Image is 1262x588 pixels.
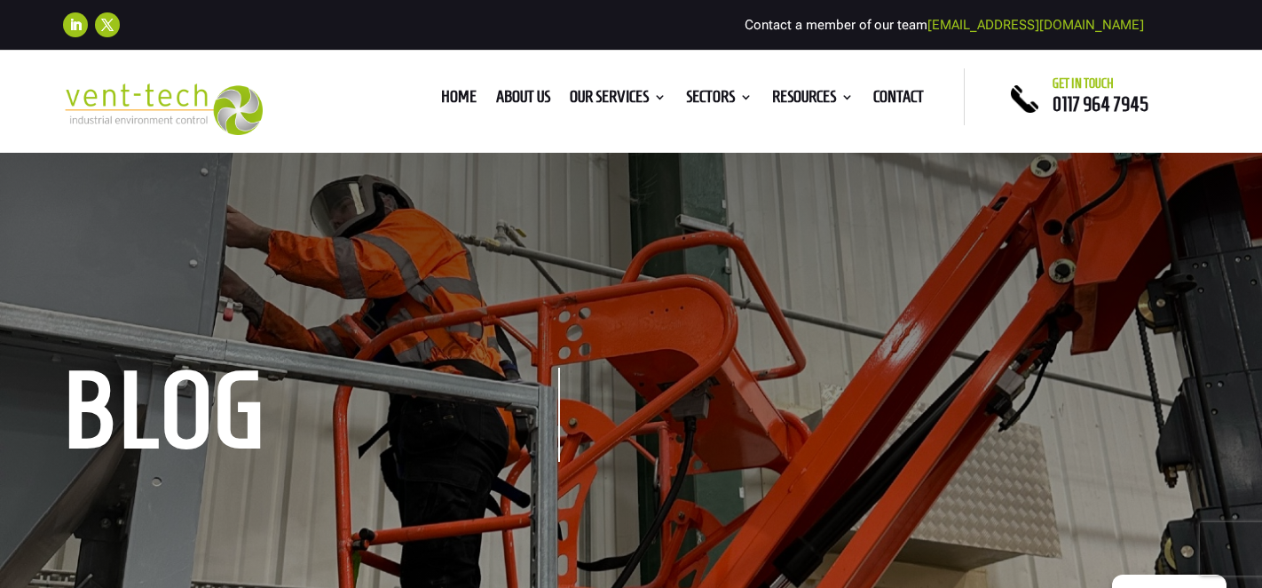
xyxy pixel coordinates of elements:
a: [EMAIL_ADDRESS][DOMAIN_NAME] [927,17,1144,33]
img: 2023-09-27T08_35_16.549ZVENT-TECH---Clear-background [63,83,263,135]
span: Get in touch [1053,76,1114,91]
a: Home [441,91,477,110]
a: Follow on X [95,12,120,37]
a: 0117 964 7945 [1053,93,1148,115]
a: Follow on LinkedIn [63,12,88,37]
a: Contact [873,91,924,110]
span: Contact a member of our team [745,17,1144,33]
a: About us [496,91,550,110]
a: Resources [772,91,854,110]
h1: Blog [63,368,560,462]
a: Our Services [570,91,666,110]
a: Sectors [686,91,753,110]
